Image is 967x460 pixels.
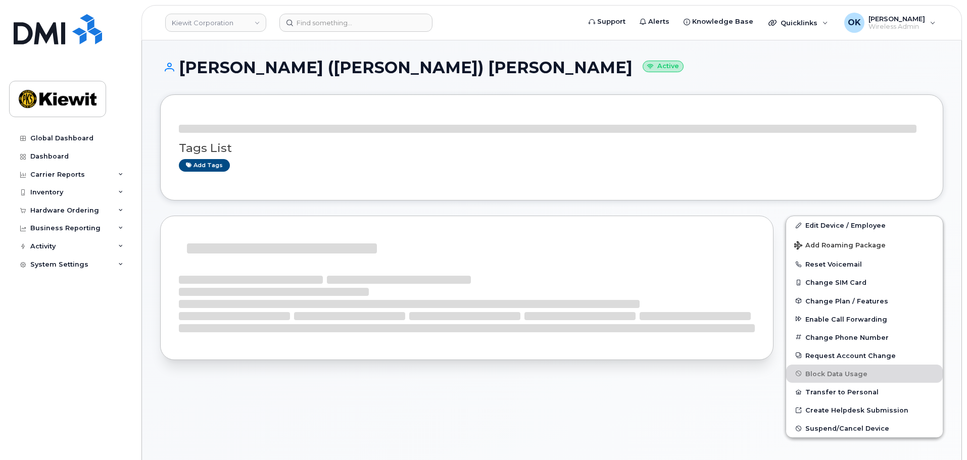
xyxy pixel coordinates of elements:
[786,346,943,365] button: Request Account Change
[160,59,943,76] h1: [PERSON_NAME] ([PERSON_NAME]) [PERSON_NAME]
[786,310,943,328] button: Enable Call Forwarding
[805,315,887,323] span: Enable Call Forwarding
[786,273,943,291] button: Change SIM Card
[786,216,943,234] a: Edit Device / Employee
[805,297,888,304] span: Change Plan / Features
[786,401,943,419] a: Create Helpdesk Submission
[179,142,925,155] h3: Tags List
[786,255,943,273] button: Reset Voicemail
[794,241,886,251] span: Add Roaming Package
[786,292,943,310] button: Change Plan / Features
[786,383,943,401] button: Transfer to Personal
[179,159,230,172] a: Add tags
[786,419,943,437] button: Suspend/Cancel Device
[805,425,889,432] span: Suspend/Cancel Device
[786,365,943,383] button: Block Data Usage
[786,234,943,255] button: Add Roaming Package
[786,328,943,346] button: Change Phone Number
[643,61,684,72] small: Active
